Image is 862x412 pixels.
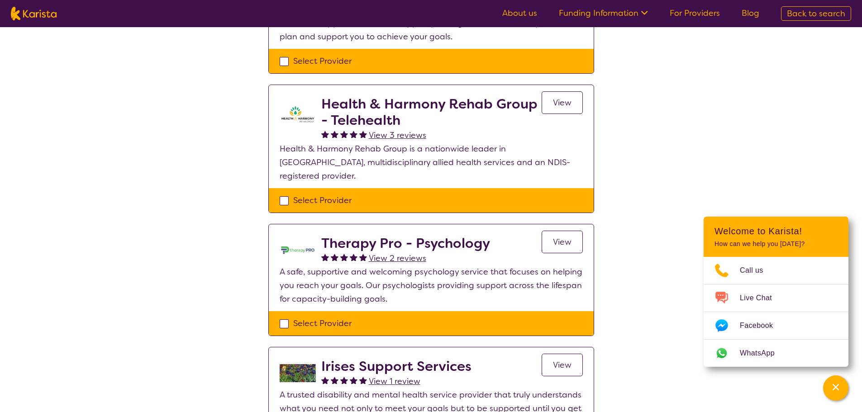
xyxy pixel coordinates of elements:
[340,130,348,138] img: fullstar
[369,374,420,388] a: View 1 review
[559,8,648,19] a: Funding Information
[359,130,367,138] img: fullstar
[787,8,845,19] span: Back to search
[704,257,848,367] ul: Choose channel
[340,376,348,384] img: fullstar
[350,130,357,138] img: fullstar
[369,251,426,265] a: View 2 reviews
[350,376,357,384] img: fullstar
[350,253,357,261] img: fullstar
[369,376,420,387] span: View 1 review
[331,253,338,261] img: fullstar
[740,346,786,360] span: WhatsApp
[740,264,774,277] span: Call us
[542,231,583,253] a: View
[359,376,367,384] img: fullstar
[714,226,838,237] h2: Welcome to Karista!
[340,253,348,261] img: fullstar
[502,8,537,19] a: About us
[321,96,542,128] h2: Health & Harmony Rehab Group - Telehealth
[321,253,329,261] img: fullstar
[823,375,848,401] button: Channel Menu
[321,358,471,374] h2: Irises Support Services
[280,358,316,388] img: bveqlmrdxdvqu3rwwcov.jpg
[369,253,426,264] span: View 2 reviews
[542,354,583,376] a: View
[714,240,838,248] p: How can we help you [DATE]?
[321,376,329,384] img: fullstar
[331,376,338,384] img: fullstar
[740,319,784,332] span: Facebook
[11,7,57,20] img: Karista logo
[280,96,316,132] img: ztak9tblhgtrn1fit8ap.png
[331,130,338,138] img: fullstar
[321,130,329,138] img: fullstar
[704,340,848,367] a: Web link opens in a new tab.
[369,128,426,142] a: View 3 reviews
[280,235,316,265] img: dzo1joyl8vpkomu9m2qk.jpg
[670,8,720,19] a: For Providers
[542,91,583,114] a: View
[553,360,571,370] span: View
[369,130,426,141] span: View 3 reviews
[359,253,367,261] img: fullstar
[321,235,490,251] h2: Therapy Pro - Psychology
[781,6,851,21] a: Back to search
[740,291,783,305] span: Live Chat
[280,142,583,183] p: Health & Harmony Rehab Group is a nationwide leader in [GEOGRAPHIC_DATA], multidisciplinary allie...
[280,265,583,306] p: A safe, supportive and welcoming psychology service that focuses on helping you reach your goals....
[553,237,571,247] span: View
[704,217,848,367] div: Channel Menu
[553,97,571,108] span: View
[742,8,759,19] a: Blog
